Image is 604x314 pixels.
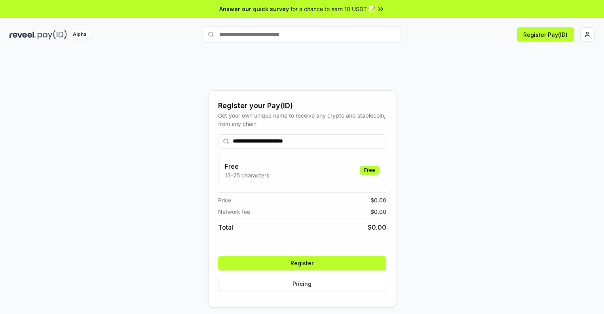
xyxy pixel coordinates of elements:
[360,166,380,175] div: Free
[218,111,386,128] div: Get your own unique name to receive any crypto and stablecoin, from any chain
[370,196,386,204] span: $ 0.00
[68,30,91,40] div: Alpha
[218,256,386,270] button: Register
[225,171,269,179] p: 13-25 characters
[218,207,250,216] span: Network fee
[219,5,289,13] span: Answer our quick survey
[370,207,386,216] span: $ 0.00
[218,223,233,232] span: Total
[218,100,386,111] div: Register your Pay(ID)
[291,5,375,13] span: for a chance to earn 10 USDT 📝
[517,27,574,42] button: Register Pay(ID)
[218,196,231,204] span: Price
[218,277,386,291] button: Pricing
[9,30,36,40] img: reveel_dark
[225,162,269,171] h3: Free
[38,30,67,40] img: pay_id
[368,223,386,232] span: $ 0.00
